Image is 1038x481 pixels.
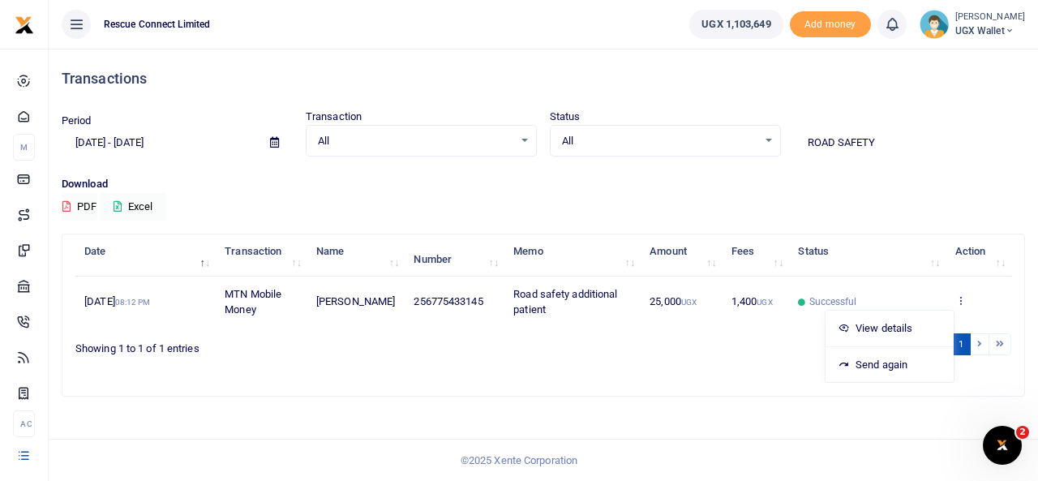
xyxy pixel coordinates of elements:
button: PDF [62,193,97,221]
span: 256775433145 [414,295,483,307]
span: 25,000 [650,295,697,307]
a: Send again [826,354,954,376]
th: Memo: activate to sort column ascending [504,226,641,277]
button: Excel [100,193,166,221]
li: Wallet ballance [683,10,789,39]
small: UGX [681,298,697,307]
th: Account Number: activate to sort column ascending [405,226,504,277]
a: logo-small logo-large logo-large [15,18,34,30]
span: Successful [809,294,857,309]
span: All [318,133,513,149]
a: UGX 1,103,649 [689,10,783,39]
small: [PERSON_NAME] [955,11,1025,24]
th: Date: activate to sort column descending [75,226,216,277]
img: logo-small [15,15,34,35]
th: Status: activate to sort column ascending [789,226,946,277]
span: [PERSON_NAME] [316,295,395,307]
span: UGX 1,103,649 [701,16,770,32]
th: Transaction: activate to sort column ascending [216,226,307,277]
div: Showing 1 to 1 of 1 entries [75,332,459,357]
label: Period [62,113,92,129]
li: Ac [13,410,35,437]
span: Rescue Connect Limited [97,17,217,32]
iframe: Intercom live chat [983,426,1022,465]
h4: Transactions [62,70,1025,88]
span: All [562,133,757,149]
img: profile-user [920,10,949,39]
a: Add money [790,17,871,29]
span: 2 [1016,426,1029,439]
span: 1,400 [731,295,773,307]
input: Search [794,129,1025,157]
span: UGX Wallet [955,24,1025,38]
span: MTN Mobile Money [225,288,281,316]
a: profile-user [PERSON_NAME] UGX Wallet [920,10,1025,39]
label: Status [550,109,581,125]
li: M [13,134,35,161]
th: Fees: activate to sort column ascending [723,226,790,277]
small: UGX [757,298,772,307]
span: [DATE] [84,295,150,307]
a: View details [826,317,954,340]
small: 08:12 PM [115,298,151,307]
span: Add money [790,11,871,38]
th: Action: activate to sort column ascending [946,226,1011,277]
input: select period [62,129,257,157]
a: 1 [951,333,971,355]
th: Amount: activate to sort column ascending [641,226,723,277]
li: Toup your wallet [790,11,871,38]
label: Transaction [306,109,362,125]
p: Download [62,176,1025,193]
span: Road safety additional patient [513,288,617,316]
th: Name: activate to sort column ascending [307,226,405,277]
